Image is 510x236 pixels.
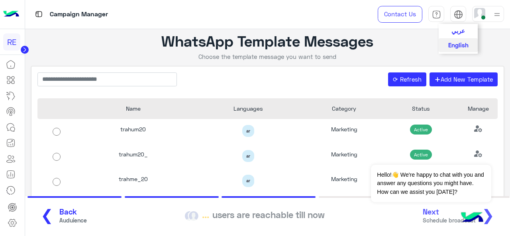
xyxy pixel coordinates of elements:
[306,98,383,119] div: Category
[41,206,53,224] span: ❮
[306,194,383,219] div: Marketing
[410,125,432,135] span: Active
[459,98,498,119] div: Manage
[306,169,383,194] div: Marketing
[76,194,191,219] div: trahom_5_number_
[434,73,441,86] span: +
[76,98,191,119] div: Name
[3,33,20,51] div: RE
[76,144,191,169] div: trahum20_
[3,6,19,23] img: Logo
[448,41,469,49] span: English
[382,98,459,119] div: Status
[50,9,108,20] p: Campaign Manager
[76,119,191,144] div: trahum20
[439,38,478,53] button: English
[306,144,383,169] div: Marketing
[451,27,465,34] span: عربي
[388,72,427,87] button: ⟳ Refresh
[492,10,502,20] img: profile
[378,6,422,23] a: Contact Us
[454,10,463,19] img: tab
[191,98,306,119] div: Languages
[242,175,254,187] span: ar
[458,204,486,232] img: hulul-logo.png
[59,207,87,216] span: Back
[428,6,444,23] a: tab
[474,8,485,19] img: userImage
[439,24,478,38] button: عربي
[430,72,498,87] button: +Add New Template
[371,165,491,202] span: Hello!👋 We're happy to chat with you and answer any questions you might have. How can we assist y...
[432,10,441,19] img: tab
[306,119,383,144] div: Marketing
[242,150,254,162] span: ar
[32,205,89,227] button: ❮Back
[242,125,254,137] span: ar
[76,169,191,194] div: trahme_20
[34,9,44,19] img: tab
